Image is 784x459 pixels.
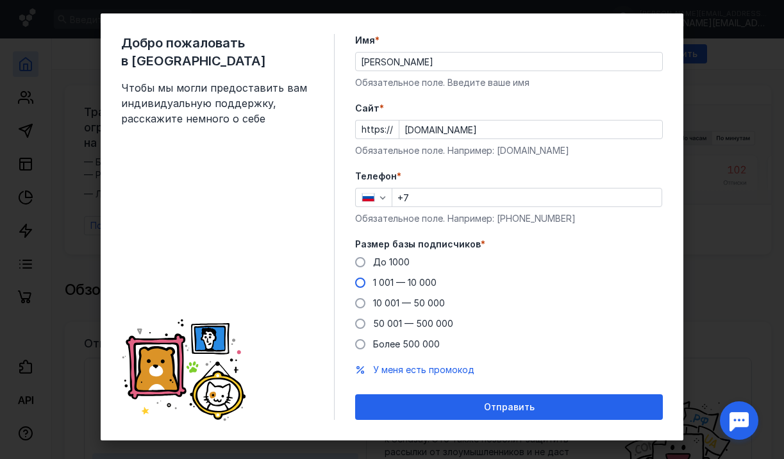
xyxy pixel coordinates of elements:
[373,363,474,376] button: У меня есть промокод
[373,297,445,308] span: 10 001 — 50 000
[484,402,535,413] span: Отправить
[121,34,313,70] span: Добро пожаловать в [GEOGRAPHIC_DATA]
[373,277,437,288] span: 1 001 — 10 000
[355,144,663,157] div: Обязательное поле. Например: [DOMAIN_NAME]
[355,394,663,420] button: Отправить
[373,338,440,349] span: Более 500 000
[355,170,397,183] span: Телефон
[373,256,410,267] span: До 1000
[355,76,663,89] div: Обязательное поле. Введите ваше имя
[355,34,375,47] span: Имя
[373,364,474,375] span: У меня есть промокод
[355,212,663,225] div: Обязательное поле. Например: [PHONE_NUMBER]
[373,318,453,329] span: 50 001 — 500 000
[355,102,379,115] span: Cайт
[355,238,481,251] span: Размер базы подписчиков
[121,80,313,126] span: Чтобы мы могли предоставить вам индивидуальную поддержку, расскажите немного о себе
